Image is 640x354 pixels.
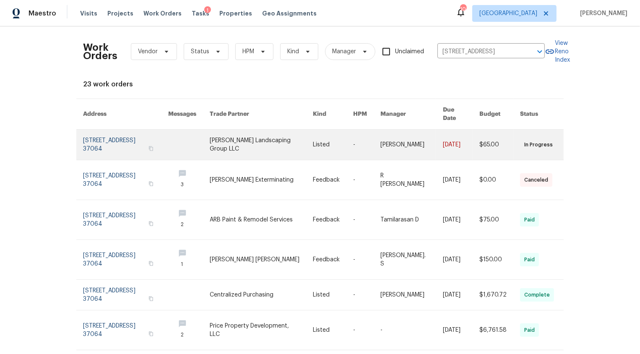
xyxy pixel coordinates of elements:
th: Budget [473,99,513,130]
th: Kind [306,99,346,130]
span: Tasks [192,10,209,16]
td: - [346,310,374,350]
span: Maestro [29,9,56,18]
td: Listed [306,310,346,350]
button: Copy Address [147,180,155,187]
td: Price Property Development, LLC [203,310,306,350]
th: Trade Partner [203,99,306,130]
span: [PERSON_NAME] [577,9,627,18]
td: - [346,280,374,310]
td: - [346,160,374,200]
span: Properties [219,9,252,18]
span: HPM [242,47,254,56]
td: - [374,310,436,350]
td: Feedback [306,200,346,240]
input: Enter in an address [437,45,521,58]
th: Status [513,99,564,130]
span: Kind [287,47,299,56]
span: Status [191,47,209,56]
td: Feedback [306,240,346,280]
th: HPM [346,99,374,130]
td: R [PERSON_NAME] [374,160,436,200]
th: Manager [374,99,436,130]
td: [PERSON_NAME] Exterminating [203,160,306,200]
td: - [346,240,374,280]
div: 10 [460,5,466,13]
div: 23 work orders [83,80,557,88]
span: [GEOGRAPHIC_DATA] [479,9,537,18]
span: Geo Assignments [262,9,317,18]
div: 1 [204,6,211,15]
button: Copy Address [147,330,155,338]
button: Copy Address [147,260,155,267]
th: Address [76,99,161,130]
span: Work Orders [143,9,182,18]
td: [PERSON_NAME] [PERSON_NAME] [203,240,306,280]
td: Listed [306,130,346,160]
td: [PERSON_NAME] [374,280,436,310]
td: [PERSON_NAME] Landscaping Group LLC [203,130,306,160]
a: View Reno Index [545,39,570,64]
td: Tamilarasan D [374,200,436,240]
td: Listed [306,280,346,310]
td: [PERSON_NAME]. S [374,240,436,280]
td: - [346,200,374,240]
span: Visits [80,9,97,18]
th: Due Date [436,99,473,130]
span: Unclaimed [395,47,424,56]
th: Messages [161,99,203,130]
h2: Work Orders [83,43,117,60]
span: Vendor [138,47,158,56]
button: Copy Address [147,295,155,302]
td: [PERSON_NAME] [374,130,436,160]
td: Centralized Purchasing [203,280,306,310]
td: ARB Paint & Remodel Services [203,200,306,240]
td: Feedback [306,160,346,200]
span: Projects [107,9,133,18]
td: - [346,130,374,160]
button: Copy Address [147,220,155,227]
button: Copy Address [147,145,155,152]
button: Open [534,46,546,57]
span: Manager [332,47,356,56]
